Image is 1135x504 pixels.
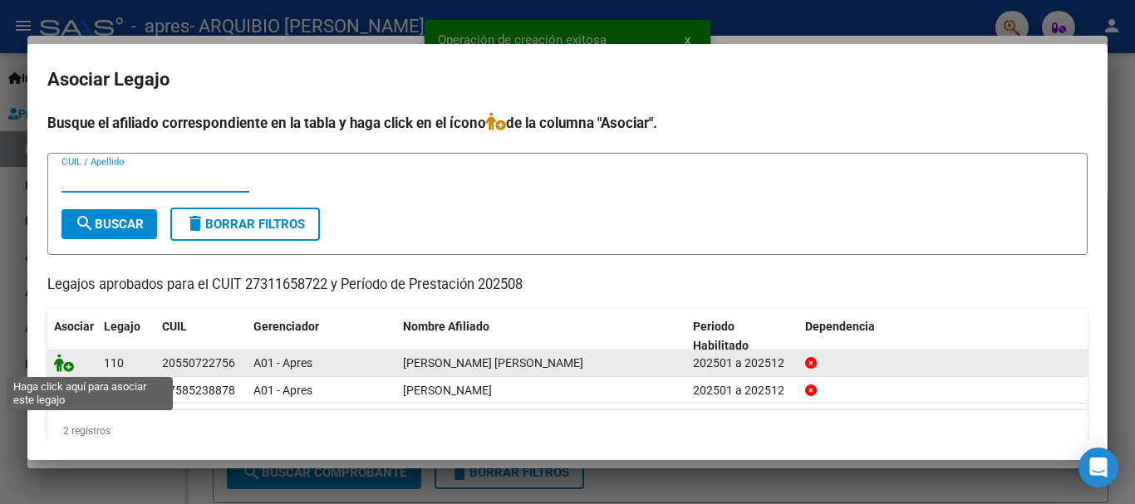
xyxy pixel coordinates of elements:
[1078,448,1118,487] div: Open Intercom Messenger
[403,356,583,369] span: MICHIELI LEITES JUAN IGNACIO
[170,208,320,241] button: Borrar Filtros
[162,354,235,373] div: 20550722756
[403,320,489,333] span: Nombre Afiliado
[253,320,319,333] span: Gerenciador
[97,309,155,364] datatable-header-cell: Legajo
[253,356,312,369] span: A01 - Apres
[104,384,117,397] span: 21
[104,356,124,369] span: 110
[693,320,749,352] span: Periodo Habilitado
[805,320,875,333] span: Dependencia
[185,213,205,233] mat-icon: delete
[162,381,235,400] div: 27585238878
[47,64,1088,95] h2: Asociar Legajo
[693,381,792,400] div: 202501 a 202512
[162,320,187,333] span: CUIL
[54,320,94,333] span: Asociar
[403,384,492,397] span: BRAVO JOAQUINA ISABELLA
[693,354,792,373] div: 202501 a 202512
[47,112,1088,134] h4: Busque el afiliado correspondiente en la tabla y haga click en el ícono de la columna "Asociar".
[61,209,157,239] button: Buscar
[47,309,97,364] datatable-header-cell: Asociar
[75,213,95,233] mat-icon: search
[247,309,396,364] datatable-header-cell: Gerenciador
[396,309,686,364] datatable-header-cell: Nombre Afiliado
[155,309,247,364] datatable-header-cell: CUIL
[253,384,312,397] span: A01 - Apres
[75,217,144,232] span: Buscar
[104,320,140,333] span: Legajo
[185,217,305,232] span: Borrar Filtros
[47,275,1088,296] p: Legajos aprobados para el CUIT 27311658722 y Período de Prestación 202508
[798,309,1088,364] datatable-header-cell: Dependencia
[47,410,1088,452] div: 2 registros
[686,309,798,364] datatable-header-cell: Periodo Habilitado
